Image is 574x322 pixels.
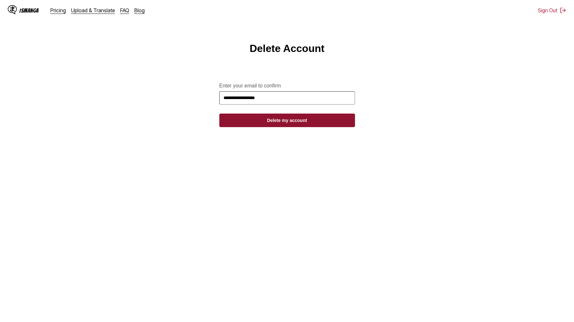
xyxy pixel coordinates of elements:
[50,7,66,14] a: Pricing
[219,114,355,127] button: Delete my account
[250,43,325,55] h1: Delete Account
[19,7,39,14] div: IsManga
[538,7,566,14] button: Sign Out
[8,5,50,15] a: IsManga LogoIsManga
[560,7,566,14] img: Sign out
[71,7,115,14] a: Upload & Translate
[134,7,145,14] a: Blog
[8,5,17,14] img: IsManga Logo
[219,83,355,89] label: Enter your email to confirm
[120,7,129,14] a: FAQ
